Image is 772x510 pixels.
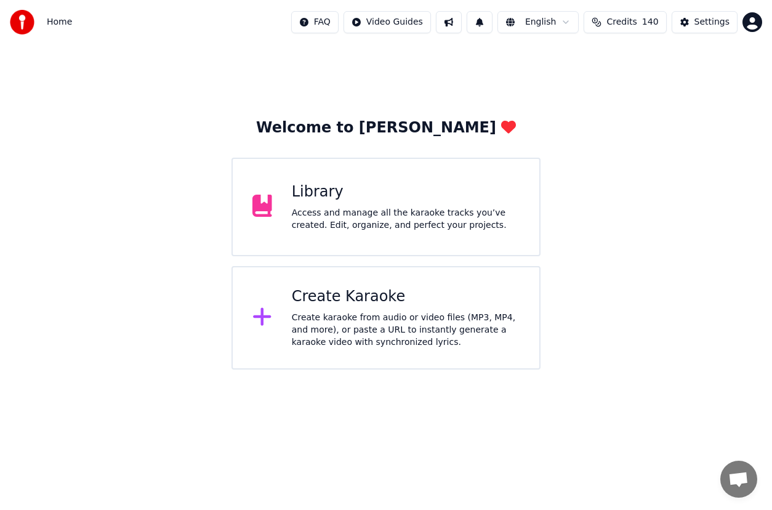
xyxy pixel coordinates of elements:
[291,11,339,33] button: FAQ
[584,11,666,33] button: Credits140
[292,207,520,232] div: Access and manage all the karaoke tracks you’ve created. Edit, organize, and perfect your projects.
[10,10,34,34] img: youka
[47,16,72,28] span: Home
[642,16,659,28] span: 140
[256,118,516,138] div: Welcome to [PERSON_NAME]
[47,16,72,28] nav: breadcrumb
[672,11,738,33] button: Settings
[606,16,637,28] span: Credits
[292,182,520,202] div: Library
[344,11,431,33] button: Video Guides
[292,287,520,307] div: Create Karaoke
[720,461,757,498] div: Open chat
[694,16,730,28] div: Settings
[292,312,520,349] div: Create karaoke from audio or video files (MP3, MP4, and more), or paste a URL to instantly genera...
